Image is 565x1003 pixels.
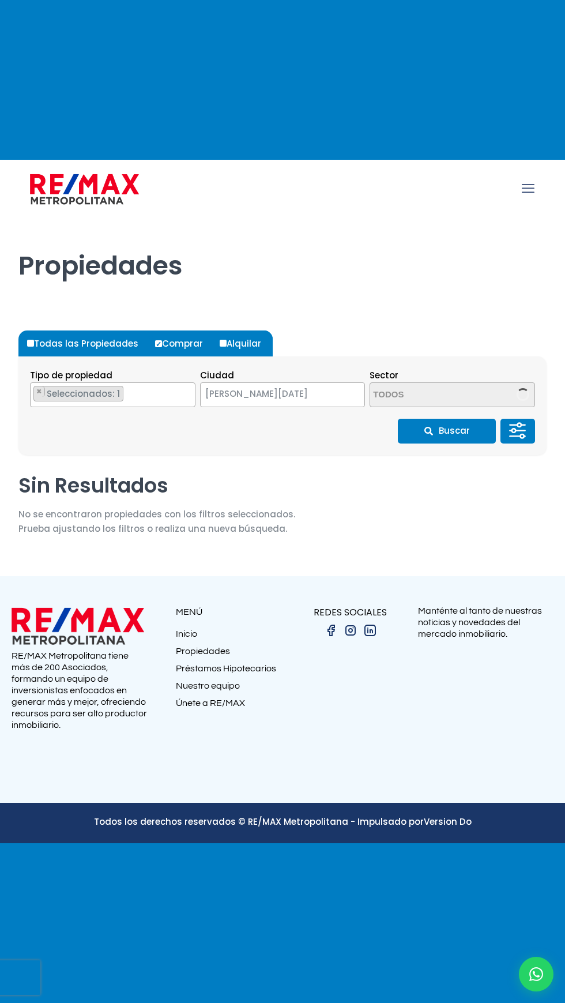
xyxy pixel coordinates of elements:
span: Sector [370,369,398,381]
img: linkedin.png [363,623,377,637]
span: × [36,386,42,397]
p: Manténte al tanto de nuestras noticias y novedades del mercado inmobiliario. [418,605,553,640]
h2: Sin Resultados [18,472,295,498]
a: RE/MAX Metropolitana [30,160,139,217]
span: SANTO DOMINGO DE GUZMÁN [200,382,366,407]
a: Version Do [424,816,472,828]
li: CASA [33,386,123,401]
p: RE/MAX Metropolitana tiene más de 200 Asociados, formando un equipo de inversionistas enfocados e... [12,650,147,731]
iframe: Form 0 [418,648,553,795]
button: Remove all items [182,386,189,397]
span: × [347,390,353,400]
a: mobile menu [518,179,538,198]
img: remax-metropolitana-logo [30,172,139,206]
span: Tipo de propiedad [30,369,112,381]
label: Comprar [152,330,214,356]
textarea: Search [370,383,482,408]
p: Todos los derechos reservados © RE/MAX Metropolitana - Impulsado por [12,814,553,829]
button: Buscar [398,419,496,444]
label: Todas las Propiedades [24,330,150,356]
span: SANTO DOMINGO DE GUZMÁN [201,386,336,402]
span: Seleccionados: 1 [46,388,123,400]
textarea: Search [31,383,37,408]
input: Comprar [155,340,162,347]
a: Nuestro equipo [176,680,282,697]
span: × [183,386,189,397]
p: REDES SOCIALES [282,605,418,619]
p: MENÚ [176,605,282,619]
a: Únete a RE/MAX [176,697,282,715]
img: facebook.png [324,623,338,637]
a: Inicio [176,628,282,645]
img: instagram.png [344,623,357,637]
span: Ciudad [200,369,234,381]
input: Todas las Propiedades [27,340,34,347]
img: remax metropolitana logo [12,605,144,647]
a: Préstamos Hipotecarios [176,663,282,680]
button: Remove all items [336,386,353,404]
a: Propiedades [176,645,282,663]
p: No se encontraron propiedades con los filtros seleccionados. Prueba ajustando los filtros o reali... [18,507,295,536]
button: Remove item [34,386,45,397]
h1: Propiedades [18,218,547,281]
input: Alquilar [220,340,227,347]
label: Alquilar [217,330,273,356]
